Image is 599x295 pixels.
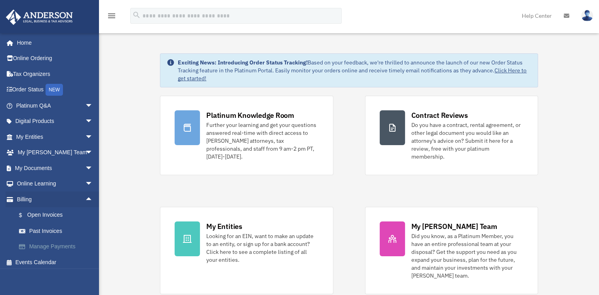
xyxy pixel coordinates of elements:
[107,11,116,21] i: menu
[6,129,105,145] a: My Entitiesarrow_drop_down
[178,59,308,66] strong: Exciting News: Introducing Order Status Tracking!
[411,121,523,161] div: Do you have a contract, rental agreement, or other legal document you would like an attorney's ad...
[6,160,105,176] a: My Documentsarrow_drop_down
[85,176,101,192] span: arrow_drop_down
[365,96,538,175] a: Contract Reviews Do you have a contract, rental agreement, or other legal document you would like...
[6,176,105,192] a: Online Learningarrow_drop_down
[85,160,101,176] span: arrow_drop_down
[11,223,105,239] a: Past Invoices
[132,11,141,19] i: search
[4,9,75,25] img: Anderson Advisors Platinum Portal
[6,35,101,51] a: Home
[178,59,531,82] div: Based on your feedback, we're thrilled to announce the launch of our new Order Status Tracking fe...
[6,145,105,161] a: My [PERSON_NAME] Teamarrow_drop_down
[6,254,105,270] a: Events Calendar
[206,232,318,264] div: Looking for an EIN, want to make an update to an entity, or sign up for a bank account? Click her...
[206,221,242,231] div: My Entities
[6,82,105,98] a: Order StatusNEW
[85,145,101,161] span: arrow_drop_down
[46,84,63,96] div: NEW
[411,221,497,231] div: My [PERSON_NAME] Team
[85,191,101,208] span: arrow_drop_up
[6,51,105,66] a: Online Ordering
[11,207,105,223] a: $Open Invoices
[107,14,116,21] a: menu
[11,239,105,255] a: Manage Payments
[411,110,468,120] div: Contract Reviews
[6,66,105,82] a: Tax Organizers
[6,98,105,113] a: Platinum Q&Aarrow_drop_down
[365,207,538,294] a: My [PERSON_NAME] Team Did you know, as a Platinum Member, you have an entire professional team at...
[160,96,333,175] a: Platinum Knowledge Room Further your learning and get your questions answered real-time with dire...
[411,232,523,280] div: Did you know, as a Platinum Member, you have an entire professional team at your disposal? Get th...
[85,129,101,145] span: arrow_drop_down
[160,207,333,294] a: My Entities Looking for an EIN, want to make an update to an entity, or sign up for a bank accoun...
[85,98,101,114] span: arrow_drop_down
[206,121,318,161] div: Further your learning and get your questions answered real-time with direct access to [PERSON_NAM...
[178,67,527,82] a: Click Here to get started!
[85,113,101,130] span: arrow_drop_down
[6,191,105,207] a: Billingarrow_drop_up
[23,210,27,220] span: $
[206,110,294,120] div: Platinum Knowledge Room
[581,10,593,21] img: User Pic
[6,113,105,129] a: Digital Productsarrow_drop_down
